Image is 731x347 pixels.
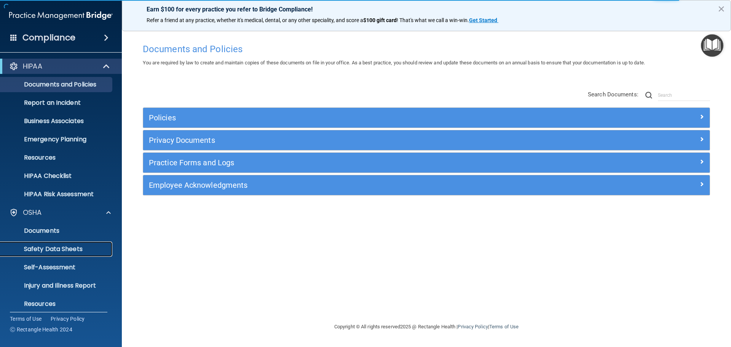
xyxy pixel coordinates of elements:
a: Privacy Policy [51,315,85,323]
p: OSHA [23,208,42,217]
h5: Privacy Documents [149,136,562,144]
h5: Employee Acknowledgments [149,181,562,189]
a: Get Started [469,17,498,23]
a: Privacy Documents [149,134,704,146]
span: Search Documents: [588,91,638,98]
span: You are required by law to create and maintain copies of these documents on file in your office. ... [143,60,645,66]
img: PMB logo [9,8,113,23]
p: Report an Incident [5,99,109,107]
a: Practice Forms and Logs [149,157,704,169]
p: HIPAA Checklist [5,172,109,180]
p: Injury and Illness Report [5,282,109,289]
a: Privacy Policy [458,324,488,329]
button: Open Resource Center [701,34,723,57]
a: OSHA [9,208,111,217]
p: HIPAA Risk Assessment [5,190,109,198]
a: HIPAA [9,62,110,71]
img: ic-search.3b580494.png [645,92,652,99]
strong: Get Started [469,17,497,23]
div: Copyright © All rights reserved 2025 @ Rectangle Health | | [287,315,565,339]
p: Safety Data Sheets [5,245,109,253]
strong: $100 gift card [363,17,397,23]
a: Employee Acknowledgments [149,179,704,191]
a: Terms of Use [489,324,519,329]
p: Documents and Policies [5,81,109,88]
a: Terms of Use [10,315,41,323]
a: Policies [149,112,704,124]
p: HIPAA [23,62,42,71]
p: Resources [5,300,109,308]
input: Search [658,90,710,101]
h5: Practice Forms and Logs [149,158,562,167]
span: ! That's what we call a win-win. [397,17,469,23]
h5: Policies [149,114,562,122]
span: Refer a friend at any practice, whether it's medical, dental, or any other speciality, and score a [147,17,363,23]
h4: Compliance [22,32,75,43]
span: Ⓒ Rectangle Health 2024 [10,326,72,333]
h4: Documents and Policies [143,44,710,54]
p: Documents [5,227,109,235]
p: Business Associates [5,117,109,125]
button: Close [718,3,725,15]
p: Emergency Planning [5,136,109,143]
p: Self-Assessment [5,264,109,271]
p: Resources [5,154,109,162]
p: Earn $100 for every practice you refer to Bridge Compliance! [147,6,706,13]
